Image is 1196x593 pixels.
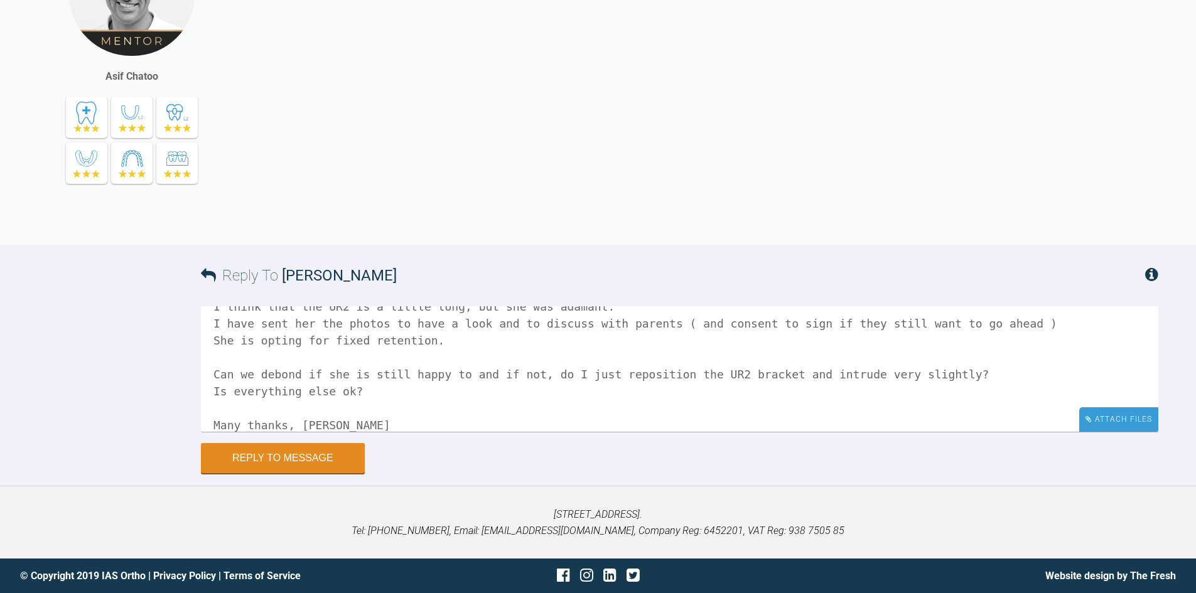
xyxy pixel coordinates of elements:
textarea: Hi [PERSON_NAME], Saw patient [DATE] [DATE] Pt says that she is happy and wants to debond. I thin... [201,306,1158,432]
a: Terms of Service [224,570,301,582]
div: Asif Chatoo [105,68,158,85]
div: © Copyright 2019 IAS Ortho | | [20,568,406,584]
p: [STREET_ADDRESS]. Tel: [PHONE_NUMBER], Email: [EMAIL_ADDRESS][DOMAIN_NAME], Company Reg: 6452201,... [20,506,1176,538]
div: Attach Files [1079,407,1158,432]
span: [PERSON_NAME] [282,267,397,284]
h3: Reply To [201,264,397,287]
a: Website design by The Fresh [1045,570,1176,582]
a: Privacy Policy [153,570,216,582]
button: Reply to Message [201,443,365,473]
